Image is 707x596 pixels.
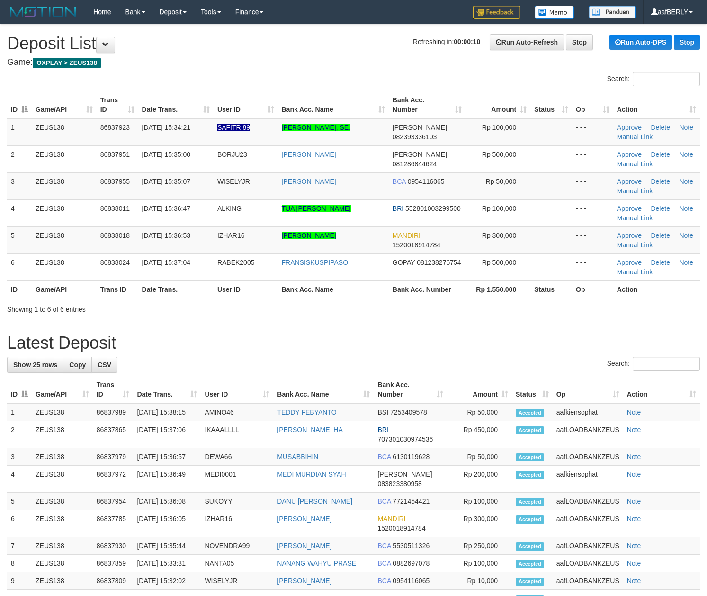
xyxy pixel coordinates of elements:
[627,453,641,461] a: Note
[516,409,544,417] span: Accepted
[393,497,430,505] span: Copy 7721454421 to clipboard
[93,421,134,448] td: 86837865
[651,151,670,158] a: Delete
[617,214,653,222] a: Manual Link
[633,72,700,86] input: Search:
[679,124,693,131] a: Note
[217,232,245,239] span: IZHAR16
[133,510,201,537] td: [DATE] 15:36:05
[7,376,32,403] th: ID: activate to sort column descending
[553,466,623,493] td: aafkiensophat
[617,178,642,185] a: Approve
[447,537,512,555] td: Rp 250,000
[201,466,273,493] td: MEDI0001
[133,421,201,448] td: [DATE] 15:37:06
[93,376,134,403] th: Trans ID: activate to sort column ascending
[133,537,201,555] td: [DATE] 15:35:44
[100,178,130,185] span: 86837955
[7,34,700,53] h1: Deposit List
[572,172,613,199] td: - - -
[32,537,93,555] td: ZEUS138
[572,118,613,146] td: - - -
[447,376,512,403] th: Amount: activate to sort column ascending
[100,124,130,131] span: 86837923
[516,426,544,434] span: Accepted
[627,577,641,585] a: Note
[674,35,700,50] a: Stop
[490,34,564,50] a: Run Auto-Refresh
[572,226,613,253] td: - - -
[32,376,93,403] th: Game/API: activate to sort column ascending
[627,408,641,416] a: Note
[408,178,445,185] span: Copy 0954116065 to clipboard
[482,232,516,239] span: Rp 300,000
[393,259,415,266] span: GOPAY
[530,91,572,118] th: Status: activate to sort column ascending
[393,232,421,239] span: MANDIRI
[7,199,32,226] td: 4
[7,448,32,466] td: 3
[465,91,531,118] th: Amount: activate to sort column ascending
[390,408,427,416] span: Copy 7253409578 to clipboard
[566,34,593,50] a: Stop
[7,118,32,146] td: 1
[7,280,32,298] th: ID
[142,259,190,266] span: [DATE] 15:37:04
[679,232,693,239] a: Note
[133,572,201,590] td: [DATE] 15:32:02
[7,421,32,448] td: 2
[32,572,93,590] td: ZEUS138
[32,466,93,493] td: ZEUS138
[7,466,32,493] td: 4
[32,199,97,226] td: ZEUS138
[133,376,201,403] th: Date Trans.: activate to sort column ascending
[93,572,134,590] td: 86837809
[69,361,86,369] span: Copy
[516,560,544,568] span: Accepted
[572,253,613,280] td: - - -
[417,259,461,266] span: Copy 081238276754 to clipboard
[553,448,623,466] td: aafLOADBANKZEUS
[93,493,134,510] td: 86837954
[217,259,255,266] span: RABEK2005
[278,280,389,298] th: Bank Acc. Name
[679,205,693,212] a: Note
[607,357,700,371] label: Search:
[447,421,512,448] td: Rp 450,000
[679,151,693,158] a: Note
[13,361,57,369] span: Show 25 rows
[142,178,190,185] span: [DATE] 15:35:07
[651,178,670,185] a: Delete
[553,421,623,448] td: aafLOADBANKZEUS
[651,232,670,239] a: Delete
[93,510,134,537] td: 86837785
[377,426,388,433] span: BRI
[613,280,700,298] th: Action
[572,145,613,172] td: - - -
[93,448,134,466] td: 86837979
[393,178,406,185] span: BCA
[393,160,437,168] span: Copy 081286844624 to clipboard
[617,151,642,158] a: Approve
[572,280,613,298] th: Op
[201,421,273,448] td: IKAAALLLL
[447,572,512,590] td: Rp 10,000
[7,334,700,352] h1: Latest Deposit
[617,259,642,266] a: Approve
[282,205,351,212] a: TUA [PERSON_NAME]
[516,453,544,461] span: Accepted
[32,91,97,118] th: Game/API: activate to sort column ascending
[377,560,391,567] span: BCA
[377,480,421,488] span: Copy 083823380958 to clipboard
[393,205,403,212] span: BRI
[473,6,520,19] img: Feedback.jpg
[393,577,430,585] span: Copy 0954116065 to clipboard
[277,515,331,523] a: [PERSON_NAME]
[33,58,101,68] span: OXPLAY > ZEUS138
[454,38,480,45] strong: 00:00:10
[516,498,544,506] span: Accepted
[447,510,512,537] td: Rp 300,000
[572,199,613,226] td: - - -
[627,426,641,433] a: Note
[7,357,63,373] a: Show 25 rows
